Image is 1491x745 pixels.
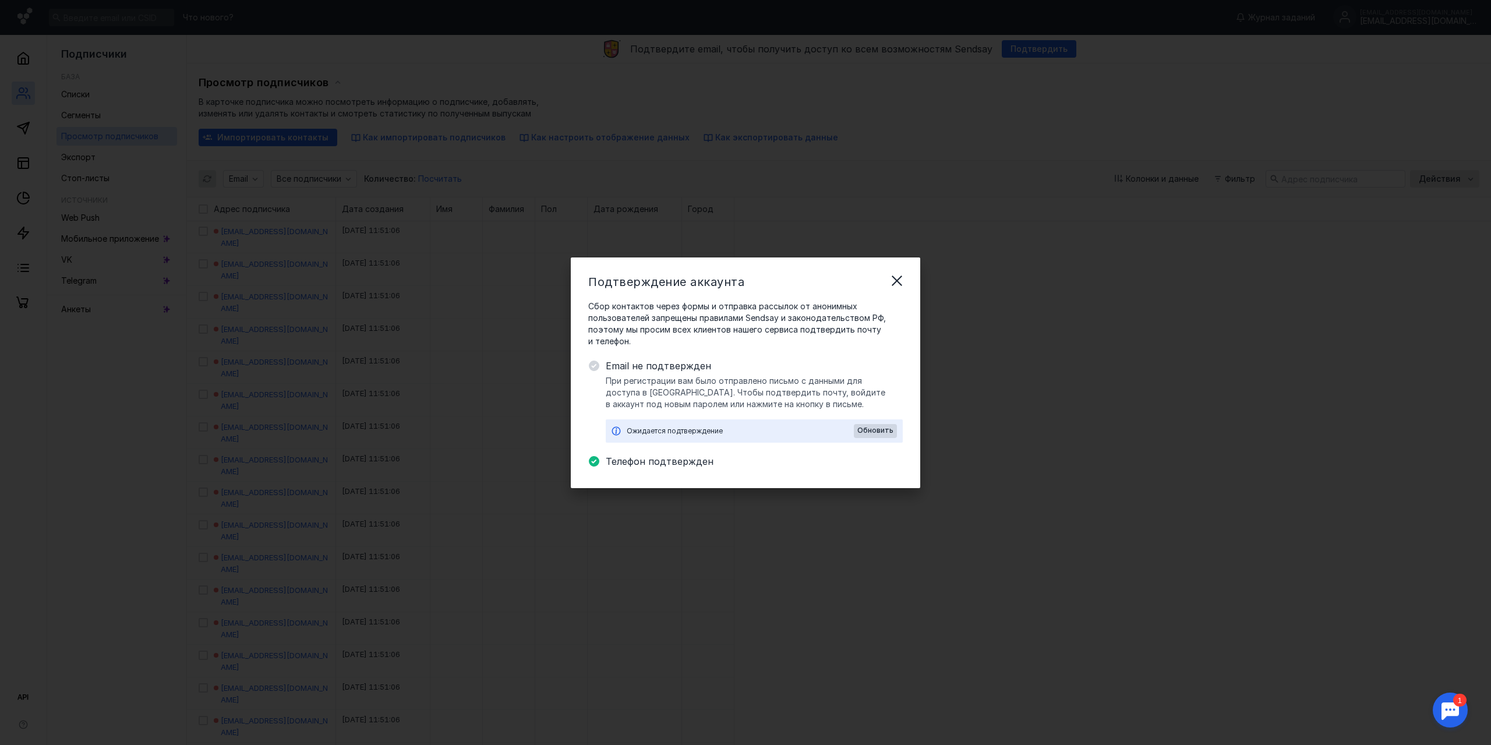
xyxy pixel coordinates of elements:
[857,426,893,435] span: Обновить
[606,375,903,410] span: При регистрации вам было отправлено письмо с данными для доступа в [GEOGRAPHIC_DATA]. Чтобы подтв...
[588,275,744,289] span: Подтверждение аккаунта
[26,7,40,20] div: 1
[606,454,903,468] span: Телефон подтвержден
[854,424,897,438] button: Обновить
[627,425,854,437] div: Ожидается подтверждение
[606,359,903,373] span: Email не подтвержден
[588,301,903,347] span: Сбор контактов через формы и отправка рассылок от анонимных пользователей запрещены правилами Sen...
